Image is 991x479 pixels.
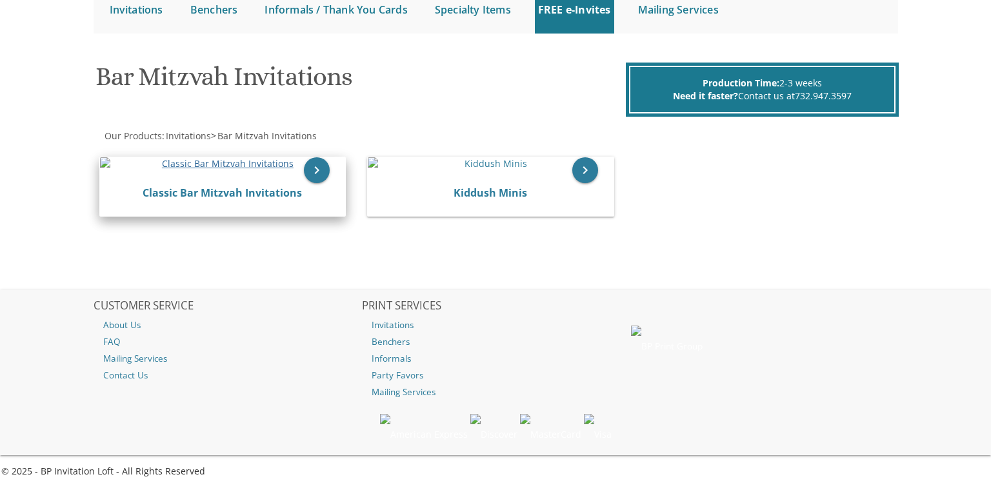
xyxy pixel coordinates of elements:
a: keyboard_arrow_right [572,157,598,183]
a: Mailing Services [362,384,629,400]
a: Invitations [362,317,629,333]
span: Invitations [166,130,211,142]
a: Bar Mitzvah Invitations [216,130,317,142]
img: BP Print Group [631,326,703,367]
a: Classic Bar Mitzvah Invitations [143,186,302,200]
a: Mailing Services [94,350,361,367]
a: Informals [362,350,629,367]
a: Invitations [165,130,211,142]
a: Party Favors [362,367,629,384]
a: keyboard_arrow_right [304,157,330,183]
a: Kiddush Minis [454,186,527,200]
a: Our Products [103,130,162,142]
img: Discover [470,414,517,455]
span: Need it faster? [673,90,738,102]
div: : [94,130,496,142]
a: About Us [94,317,361,333]
span: Production Time: [703,77,779,89]
img: Visa [584,414,612,455]
img: MasterCard [520,414,581,455]
h1: Bar Mitzvah Invitations [95,63,622,101]
a: Benchers [362,333,629,350]
a: 732.947.3597 [795,90,852,102]
div: 2-3 weeks Contact us at [629,66,896,113]
h2: CUSTOMER SERVICE [94,300,361,313]
img: American Express [380,414,468,455]
h2: PRINT SERVICES [362,300,629,313]
img: Kiddush Minis [368,157,614,170]
img: Classic Bar Mitzvah Invitations [100,157,346,170]
span: Bar Mitzvah Invitations [217,130,317,142]
a: FAQ [94,333,361,350]
a: Contact Us [94,367,361,384]
span: > [211,130,317,142]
